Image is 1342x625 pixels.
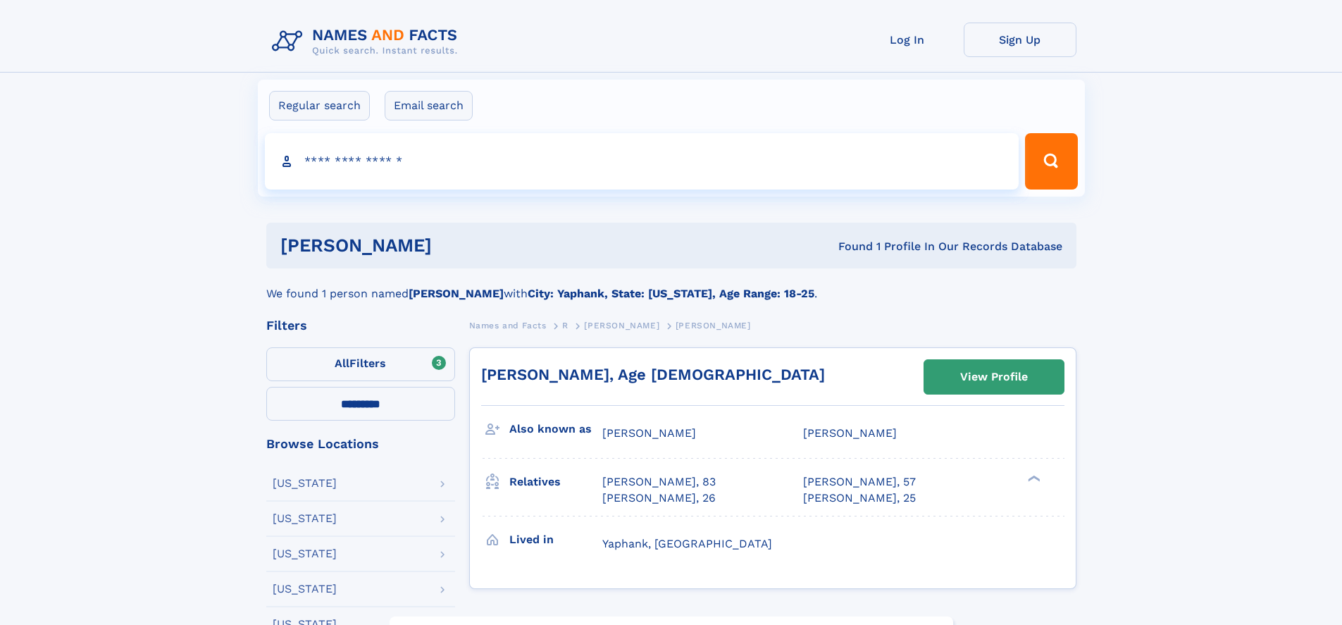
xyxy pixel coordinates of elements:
span: Yaphank, [GEOGRAPHIC_DATA] [602,537,772,550]
b: City: Yaphank, State: [US_STATE], Age Range: 18-25 [528,287,814,300]
img: Logo Names and Facts [266,23,469,61]
button: Search Button [1025,133,1077,190]
div: Filters [266,319,455,332]
a: [PERSON_NAME], Age [DEMOGRAPHIC_DATA] [481,366,825,383]
span: R [562,321,569,330]
a: [PERSON_NAME], 25 [803,490,916,506]
h3: Also known as [509,417,602,441]
label: Filters [266,347,455,381]
a: Sign Up [964,23,1076,57]
span: [PERSON_NAME] [803,426,897,440]
span: [PERSON_NAME] [584,321,659,330]
h1: [PERSON_NAME] [280,237,635,254]
div: Found 1 Profile In Our Records Database [635,239,1062,254]
span: [PERSON_NAME] [602,426,696,440]
label: Regular search [269,91,370,120]
div: [US_STATE] [273,513,337,524]
span: [PERSON_NAME] [676,321,751,330]
div: Browse Locations [266,438,455,450]
a: Names and Facts [469,316,547,334]
a: [PERSON_NAME] [584,316,659,334]
span: All [335,357,349,370]
div: View Profile [960,361,1028,393]
a: Log In [851,23,964,57]
div: ❯ [1024,474,1041,483]
h3: Relatives [509,470,602,494]
div: We found 1 person named with . [266,268,1076,302]
div: [US_STATE] [273,583,337,595]
h3: Lived in [509,528,602,552]
a: [PERSON_NAME], 57 [803,474,916,490]
b: [PERSON_NAME] [409,287,504,300]
div: [US_STATE] [273,478,337,489]
a: [PERSON_NAME], 83 [602,474,716,490]
label: Email search [385,91,473,120]
input: search input [265,133,1019,190]
div: [US_STATE] [273,548,337,559]
a: [PERSON_NAME], 26 [602,490,716,506]
a: View Profile [924,360,1064,394]
a: R [562,316,569,334]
